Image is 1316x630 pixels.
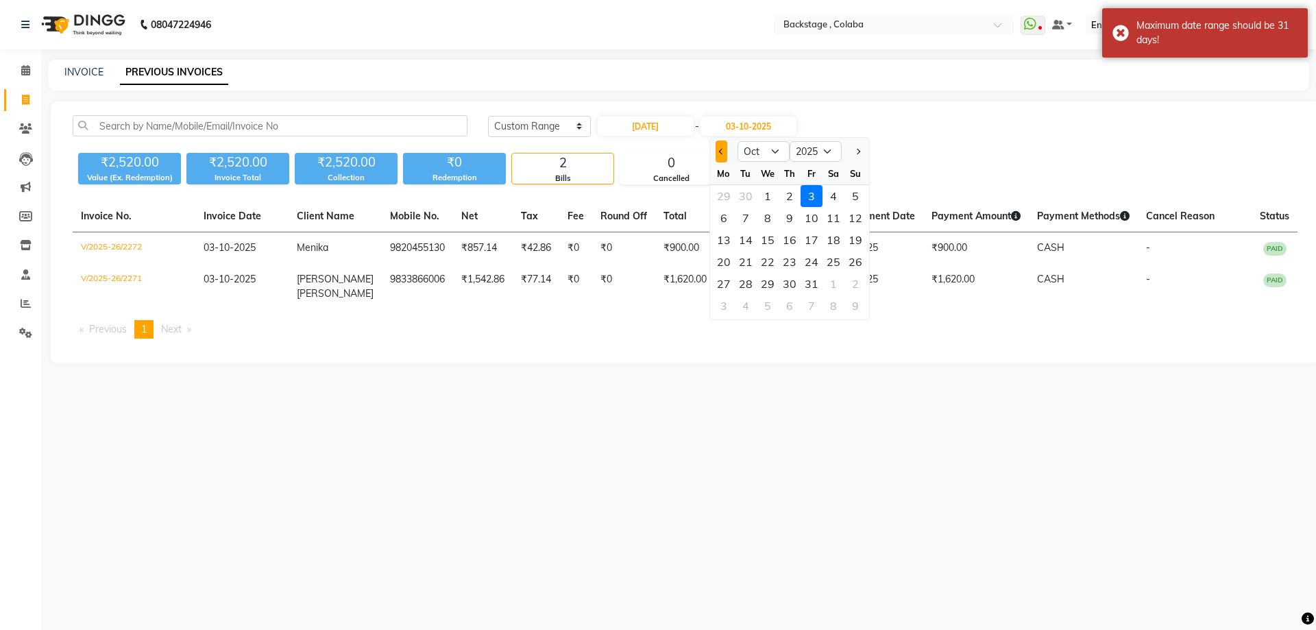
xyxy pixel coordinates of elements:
div: 9 [779,207,801,229]
div: Friday, October 10, 2025 [801,207,822,229]
div: 2 [779,185,801,207]
div: Thursday, October 23, 2025 [779,251,801,273]
div: 16 [779,229,801,251]
div: Sunday, November 9, 2025 [844,295,866,317]
div: 7 [801,295,822,317]
div: Tuesday, November 4, 2025 [735,295,757,317]
span: Payment Amount [931,210,1021,222]
span: Last Payment Date [826,210,915,222]
div: Monday, October 20, 2025 [713,251,735,273]
div: 29 [713,185,735,207]
div: 23 [779,251,801,273]
b: 08047224946 [151,5,211,44]
div: Friday, October 17, 2025 [801,229,822,251]
select: Select month [738,141,790,162]
div: 10 [801,207,822,229]
span: PAID [1263,274,1287,287]
select: Select year [790,141,842,162]
span: 1 [141,323,147,335]
td: ₹77.14 [513,264,559,309]
div: ₹2,520.00 [78,153,181,172]
div: Sunday, October 12, 2025 [844,207,866,229]
span: Payment Methods [1037,210,1130,222]
span: Mobile No. [390,210,439,222]
button: Previous month [716,141,727,162]
div: 7 [735,207,757,229]
span: Net [461,210,478,222]
span: Tax [521,210,538,222]
input: Start Date [598,117,694,136]
div: Thursday, October 16, 2025 [779,229,801,251]
span: Cancel Reason [1146,210,1215,222]
div: Value (Ex. Redemption) [78,172,181,184]
div: Thursday, October 9, 2025 [779,207,801,229]
div: 11 [822,207,844,229]
td: ₹1,620.00 [655,264,715,309]
div: Tuesday, October 28, 2025 [735,273,757,295]
div: Saturday, October 4, 2025 [822,185,844,207]
div: Monday, November 3, 2025 [713,295,735,317]
div: 13 [713,229,735,251]
div: 0 [620,154,722,173]
div: ₹2,520.00 [186,153,289,172]
div: 2 [844,273,866,295]
span: CASH [1037,241,1064,254]
div: 24 [801,251,822,273]
div: Maximum date range should be 31 days! [1136,19,1297,47]
div: Saturday, November 1, 2025 [822,273,844,295]
div: We [757,162,779,184]
div: 28 [735,273,757,295]
div: 27 [713,273,735,295]
span: Invoice No. [81,210,132,222]
td: ₹0 [559,264,592,309]
div: 4 [822,185,844,207]
span: Round Off [600,210,647,222]
div: Sunday, October 5, 2025 [844,185,866,207]
div: Friday, October 31, 2025 [801,273,822,295]
div: 5 [757,295,779,317]
span: Status [1260,210,1289,222]
div: 20 [713,251,735,273]
span: 03-10-2025 [204,241,256,254]
div: 19 [844,229,866,251]
a: PREVIOUS INVOICES [120,60,228,85]
img: logo [35,5,129,44]
div: Wednesday, October 29, 2025 [757,273,779,295]
span: Next [161,323,182,335]
td: ₹1,542.86 [453,264,513,309]
div: Thursday, November 6, 2025 [779,295,801,317]
span: - [695,119,699,134]
div: Saturday, October 18, 2025 [822,229,844,251]
div: Fr [801,162,822,184]
span: Menika [297,241,328,254]
td: ₹0 [592,232,655,265]
span: PAID [1263,242,1287,256]
div: Sunday, October 26, 2025 [844,251,866,273]
span: - [1146,241,1150,254]
div: 8 [757,207,779,229]
div: 25 [822,251,844,273]
td: 03-10-2025 [818,232,923,265]
div: Wednesday, October 15, 2025 [757,229,779,251]
div: 30 [735,185,757,207]
div: Tuesday, October 14, 2025 [735,229,757,251]
span: Client Name [297,210,354,222]
div: Collection [295,172,398,184]
div: Wednesday, November 5, 2025 [757,295,779,317]
span: [PERSON_NAME] [297,273,374,285]
div: 5 [844,185,866,207]
div: Thursday, October 30, 2025 [779,273,801,295]
div: 6 [779,295,801,317]
div: 26 [844,251,866,273]
div: Tuesday, September 30, 2025 [735,185,757,207]
td: ₹42.86 [513,232,559,265]
div: Saturday, November 8, 2025 [822,295,844,317]
span: Total [663,210,687,222]
div: Monday, October 6, 2025 [713,207,735,229]
div: Mo [713,162,735,184]
div: Tuesday, October 21, 2025 [735,251,757,273]
div: 3 [801,185,822,207]
div: 31 [801,273,822,295]
div: ₹0 [403,153,506,172]
td: ₹900.00 [923,232,1029,265]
